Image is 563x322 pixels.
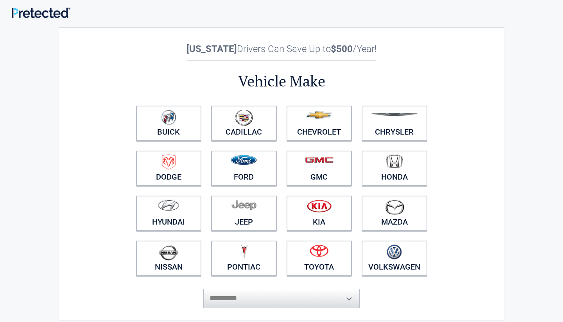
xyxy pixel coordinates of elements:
[231,200,256,210] img: jeep
[362,196,427,231] a: Mazda
[131,43,432,54] h2: Drivers Can Save Up to /Year
[371,113,418,117] img: chrysler
[211,196,277,231] a: Jeep
[387,245,402,260] img: volkswagen
[385,200,404,215] img: mazda
[287,151,352,186] a: GMC
[362,241,427,276] a: Volkswagen
[386,155,403,168] img: honda
[211,241,277,276] a: Pontiac
[231,155,257,165] img: ford
[136,196,202,231] a: Hyundai
[136,151,202,186] a: Dodge
[310,245,328,257] img: toyota
[136,241,202,276] a: Nissan
[331,43,353,54] b: $500
[136,106,202,141] a: Buick
[306,111,332,119] img: chevrolet
[131,71,432,91] h2: Vehicle Make
[362,106,427,141] a: Chrysler
[211,106,277,141] a: Cadillac
[287,106,352,141] a: Chevrolet
[235,110,253,126] img: cadillac
[158,200,179,211] img: hyundai
[211,151,277,186] a: Ford
[186,43,237,54] b: [US_STATE]
[287,241,352,276] a: Toyota
[287,196,352,231] a: Kia
[305,157,333,163] img: gmc
[159,245,178,261] img: nissan
[162,155,176,170] img: dodge
[307,200,332,212] img: kia
[240,245,248,259] img: pontiac
[161,110,176,125] img: buick
[362,151,427,186] a: Honda
[12,7,70,18] img: Main Logo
